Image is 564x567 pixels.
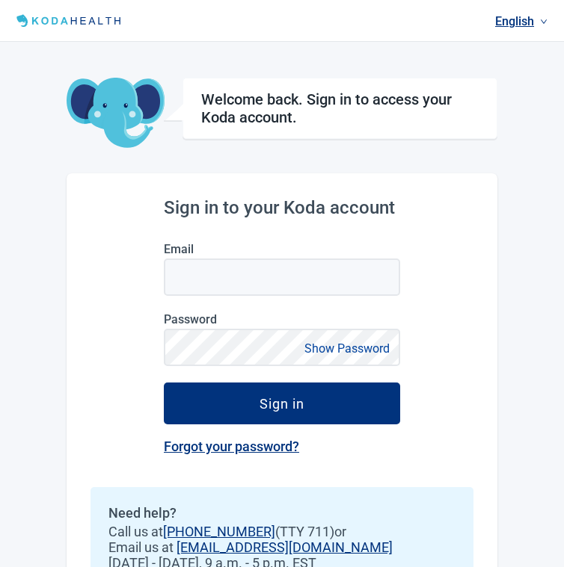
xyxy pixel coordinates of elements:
h2: Need help? [108,505,456,521]
button: Sign in [164,382,400,424]
img: Koda Elephant [67,78,165,149]
a: [PHONE_NUMBER] [163,524,275,539]
a: Forgot your password? [164,439,299,454]
button: Show Password [300,338,394,359]
h1: Welcome back. Sign in to access your Koda account. [201,90,479,126]
div: Sign in [260,396,304,411]
img: Koda Health [12,12,128,30]
label: Password [164,312,400,326]
a: [EMAIL_ADDRESS][DOMAIN_NAME] [177,539,393,555]
a: Current language: English [489,9,554,34]
span: Email us at [108,539,456,555]
span: down [540,18,548,25]
span: Call us at (TTY 711) or [108,524,456,539]
label: Email [164,242,400,256]
h2: Sign in to your Koda account [164,197,400,218]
